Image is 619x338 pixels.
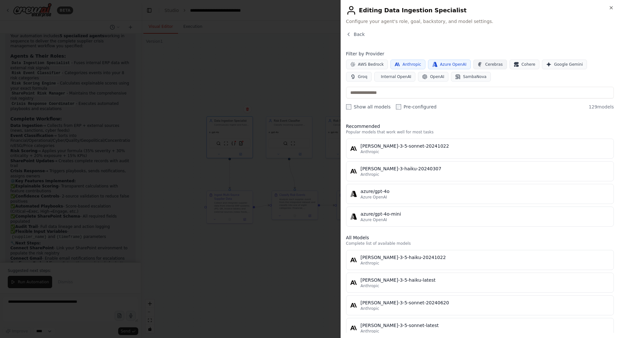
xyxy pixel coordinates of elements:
[361,188,610,195] div: azure/gpt-4o
[589,104,614,110] span: 129 models
[430,74,444,79] span: OpenAI
[485,62,503,67] span: Cerebras
[346,104,391,110] label: Show all models
[361,283,379,288] span: Anthropic
[358,74,367,79] span: Groq
[346,31,365,38] button: Back
[361,254,610,261] div: [PERSON_NAME]-3-5-haiku-20241022
[522,62,535,67] span: Cohere
[396,104,401,109] input: Pre-configured
[346,51,614,57] h4: Filter by Provider
[346,241,614,246] p: Complete list of available models
[361,322,610,329] div: [PERSON_NAME]-3-5-sonnet-latest
[346,250,614,270] button: [PERSON_NAME]-3-5-haiku-20241022Anthropic
[418,72,448,82] button: OpenAI
[361,306,379,311] span: Anthropic
[346,295,614,315] button: [PERSON_NAME]-3-5-sonnet-20240620Anthropic
[361,217,387,222] span: Azure OpenAI
[346,123,614,130] h3: Recommended
[361,195,387,200] span: Azure OpenAI
[358,62,384,67] span: AWS Bedrock
[542,60,587,69] button: Google Gemini
[361,149,379,154] span: Anthropic
[346,72,372,82] button: Groq
[361,172,379,177] span: Anthropic
[473,60,507,69] button: Cerebras
[346,130,614,135] p: Popular models that work well for most tasks
[374,72,416,82] button: Internal OpenAI
[346,139,614,159] button: [PERSON_NAME]-3-5-sonnet-20241022Anthropic
[554,62,583,67] span: Google Gemini
[361,165,610,172] div: [PERSON_NAME]-3-haiku-20240307
[396,104,437,110] label: Pre-configured
[361,211,610,217] div: azure/gpt-4o-mini
[381,74,411,79] span: Internal OpenAI
[346,234,614,241] h3: All Models
[463,74,486,79] span: SambaNova
[346,5,614,16] h2: Editing Data Ingestion Specialist
[346,18,614,25] span: Configure your agent's role, goal, backstory, and model settings.
[346,104,351,109] input: Show all models
[354,31,365,38] span: Back
[361,261,379,266] span: Anthropic
[451,72,490,82] button: SambaNova
[361,143,610,149] div: [PERSON_NAME]-3-5-sonnet-20241022
[361,277,610,283] div: [PERSON_NAME]-3-5-haiku-latest
[346,60,388,69] button: AWS Bedrock
[346,161,614,181] button: [PERSON_NAME]-3-haiku-20240307Anthropic
[346,318,614,338] button: [PERSON_NAME]-3-5-sonnet-latestAnthropic
[428,60,471,69] button: Azure OpenAI
[361,329,379,334] span: Anthropic
[390,60,425,69] button: Anthropic
[346,207,614,227] button: azure/gpt-4o-miniAzure OpenAI
[402,62,421,67] span: Anthropic
[440,62,467,67] span: Azure OpenAI
[361,299,610,306] div: [PERSON_NAME]-3-5-sonnet-20240620
[346,184,614,204] button: azure/gpt-4oAzure OpenAI
[346,273,614,293] button: [PERSON_NAME]-3-5-haiku-latestAnthropic
[510,60,540,69] button: Cohere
